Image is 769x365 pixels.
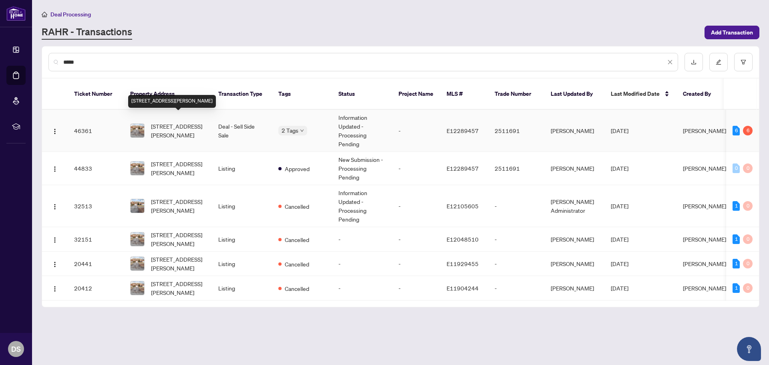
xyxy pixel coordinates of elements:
span: Cancelled [285,284,309,293]
span: E12289457 [447,127,479,134]
span: home [42,12,47,17]
td: - [488,252,544,276]
div: 0 [743,259,753,268]
span: edit [716,59,721,65]
span: [DATE] [611,127,628,134]
button: Logo [48,257,61,270]
td: [PERSON_NAME] Administrator [544,185,604,227]
td: Information Updated - Processing Pending [332,110,392,152]
td: 32513 [68,185,124,227]
span: [PERSON_NAME] [683,165,726,172]
th: Tags [272,79,332,110]
div: 6 [743,126,753,135]
td: [PERSON_NAME] [544,227,604,252]
span: [DATE] [611,284,628,292]
td: [PERSON_NAME] [544,152,604,185]
td: 32151 [68,227,124,252]
span: [STREET_ADDRESS][PERSON_NAME] [151,279,205,297]
td: 2511691 [488,110,544,152]
td: - [392,110,440,152]
td: [PERSON_NAME] [544,276,604,300]
span: [STREET_ADDRESS][PERSON_NAME] [151,255,205,272]
span: E12105605 [447,202,479,210]
img: Logo [52,204,58,210]
img: Logo [52,128,58,135]
span: E11904244 [447,284,479,292]
span: Last Modified Date [611,89,660,98]
td: - [488,185,544,227]
th: Created By [676,79,725,110]
span: down [300,129,304,133]
td: - [392,152,440,185]
td: - [332,252,392,276]
span: [DATE] [611,260,628,267]
div: 1 [733,234,740,244]
div: 0 [743,283,753,293]
td: Listing [212,276,272,300]
span: Cancelled [285,235,309,244]
span: [PERSON_NAME] [683,127,726,134]
td: 44833 [68,152,124,185]
span: [PERSON_NAME] [683,284,726,292]
div: 0 [733,163,740,173]
span: [DATE] [611,202,628,210]
img: Logo [52,166,58,172]
img: thumbnail-img [131,281,144,295]
td: - [392,227,440,252]
span: Add Transaction [711,26,753,39]
th: Last Updated By [544,79,604,110]
span: [STREET_ADDRESS][PERSON_NAME] [151,197,205,215]
img: Logo [52,286,58,292]
td: Information Updated - Processing Pending [332,185,392,227]
th: Status [332,79,392,110]
div: [STREET_ADDRESS][PERSON_NAME] [128,95,216,108]
td: 20412 [68,276,124,300]
span: Deal Processing [50,11,91,18]
td: 2511691 [488,152,544,185]
button: filter [734,53,753,71]
th: Project Name [392,79,440,110]
button: edit [709,53,728,71]
img: thumbnail-img [131,257,144,270]
a: RAHR - Transactions [42,25,132,40]
td: [PERSON_NAME] [544,110,604,152]
img: thumbnail-img [131,161,144,175]
td: Listing [212,185,272,227]
button: Open asap [737,337,761,361]
td: - [488,227,544,252]
span: [PERSON_NAME] [683,260,726,267]
span: [STREET_ADDRESS][PERSON_NAME] [151,230,205,248]
img: thumbnail-img [131,124,144,137]
span: Approved [285,164,310,173]
span: Cancelled [285,202,309,211]
td: Listing [212,252,272,276]
button: Logo [48,282,61,294]
span: E11929455 [447,260,479,267]
span: [STREET_ADDRESS][PERSON_NAME] [151,159,205,177]
span: Cancelled [285,260,309,268]
span: filter [741,59,746,65]
td: - [488,276,544,300]
div: 1 [733,259,740,268]
span: [STREET_ADDRESS][PERSON_NAME] [151,122,205,139]
div: 0 [743,234,753,244]
td: - [332,276,392,300]
div: 1 [733,201,740,211]
img: Logo [52,237,58,243]
th: Trade Number [488,79,544,110]
button: Logo [48,200,61,212]
td: 46361 [68,110,124,152]
span: E12048510 [447,236,479,243]
div: 0 [743,163,753,173]
td: - [392,252,440,276]
span: [DATE] [611,236,628,243]
img: logo [6,6,26,21]
td: - [392,185,440,227]
th: Ticket Number [68,79,124,110]
td: - [332,227,392,252]
td: Deal - Sell Side Sale [212,110,272,152]
span: [PERSON_NAME] [683,236,726,243]
div: 1 [733,283,740,293]
span: 2 Tags [282,126,298,135]
img: thumbnail-img [131,232,144,246]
